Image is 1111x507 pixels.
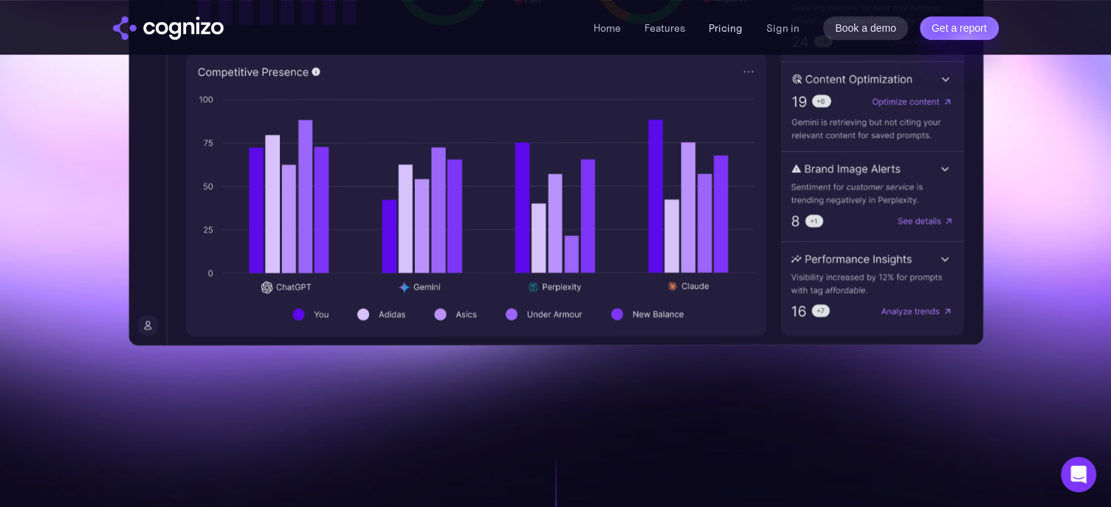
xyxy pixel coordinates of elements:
[113,16,224,40] img: cognizo logo
[920,16,999,40] a: Get a report
[113,16,224,40] a: home
[823,16,908,40] a: Book a demo
[644,21,685,35] a: Features
[766,19,799,37] a: Sign in
[594,21,621,35] a: Home
[709,21,743,35] a: Pricing
[1061,457,1096,492] div: Open Intercom Messenger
